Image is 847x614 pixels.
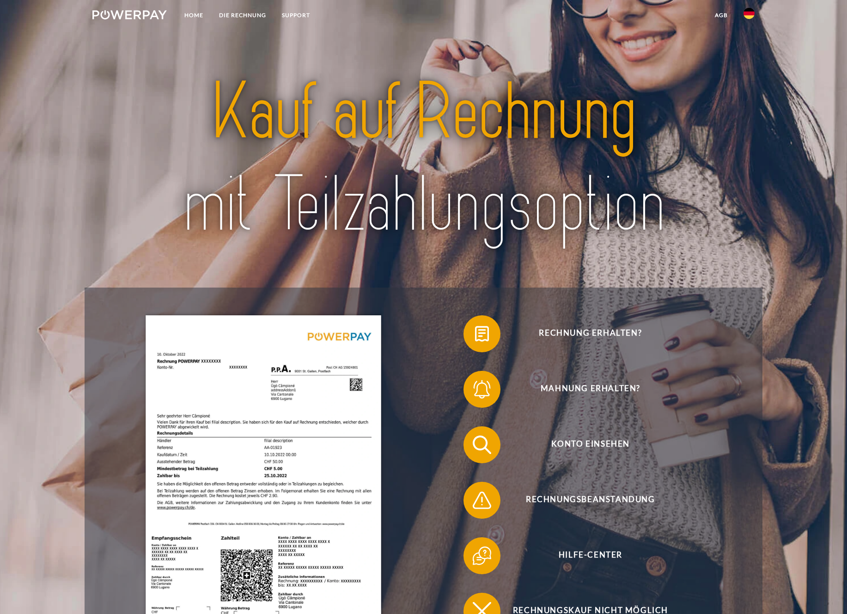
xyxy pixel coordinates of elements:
[274,7,318,24] a: SUPPORT
[463,371,704,408] button: Mahnung erhalten?
[463,426,704,463] button: Konto einsehen
[477,371,704,408] span: Mahnung erhalten?
[92,10,167,19] img: logo-powerpay-white.svg
[477,482,704,519] span: Rechnungsbeanstandung
[470,378,494,401] img: qb_bell.svg
[463,315,704,352] button: Rechnung erhalten?
[463,482,704,519] button: Rechnungsbeanstandung
[125,61,722,256] img: title-powerpay_de.svg
[463,537,704,574] button: Hilfe-Center
[477,426,704,463] span: Konto einsehen
[743,8,755,19] img: de
[707,7,736,24] a: agb
[477,315,704,352] span: Rechnung erhalten?
[470,322,494,345] img: qb_bill.svg
[470,489,494,512] img: qb_warning.svg
[211,7,274,24] a: DIE RECHNUNG
[470,433,494,456] img: qb_search.svg
[477,537,704,574] span: Hilfe-Center
[177,7,211,24] a: Home
[470,544,494,567] img: qb_help.svg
